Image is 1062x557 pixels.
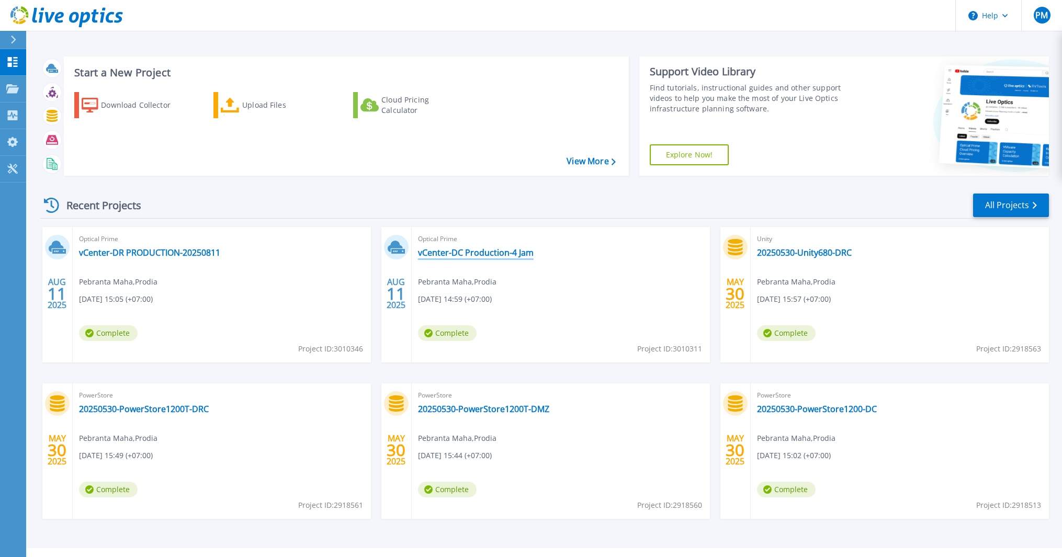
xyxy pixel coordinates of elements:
span: Complete [79,325,138,341]
div: MAY 2025 [47,431,67,469]
span: [DATE] 15:05 (+07:00) [79,293,153,305]
div: MAY 2025 [725,275,745,313]
span: Pebranta Maha , Prodia [418,433,496,444]
span: PowerStore [418,390,704,401]
span: PowerStore [79,390,365,401]
span: [DATE] 15:44 (+07:00) [418,450,492,461]
div: Cloud Pricing Calculator [381,95,465,116]
div: AUG 2025 [386,275,406,313]
span: Optical Prime [418,233,704,245]
span: Project ID: 3010346 [298,343,363,355]
span: Unity [757,233,1043,245]
a: vCenter-DR PRODUCTION-20250811 [79,247,220,258]
span: Pebranta Maha , Prodia [79,433,157,444]
span: [DATE] 15:57 (+07:00) [757,293,831,305]
span: Project ID: 3010311 [637,343,702,355]
span: Pebranta Maha , Prodia [418,276,496,288]
a: vCenter-DC Production-4 Jam [418,247,534,258]
span: Project ID: 2918560 [637,499,702,511]
h3: Start a New Project [74,67,615,78]
a: Upload Files [213,92,330,118]
span: Complete [79,482,138,497]
span: 30 [48,446,66,454]
span: 11 [387,289,405,298]
span: Project ID: 2918513 [976,499,1041,511]
span: Complete [418,482,477,497]
span: Pebranta Maha , Prodia [757,276,835,288]
div: MAY 2025 [386,431,406,469]
span: 11 [48,289,66,298]
span: Complete [757,482,816,497]
span: Pebranta Maha , Prodia [79,276,157,288]
span: Project ID: 2918563 [976,343,1041,355]
span: Complete [757,325,816,341]
div: Recent Projects [40,192,155,218]
span: 30 [387,446,405,454]
a: 20250530-PowerStore1200-DC [757,404,877,414]
div: Support Video Library [650,65,860,78]
a: 20250530-Unity680-DRC [757,247,852,258]
a: All Projects [973,194,1049,217]
a: Download Collector [74,92,191,118]
div: AUG 2025 [47,275,67,313]
span: 30 [726,289,744,298]
div: Find tutorials, instructional guides and other support videos to help you make the most of your L... [650,83,860,114]
div: Download Collector [101,95,185,116]
a: 20250530-PowerStore1200T-DRC [79,404,209,414]
a: View More [567,156,615,166]
span: PM [1035,11,1048,19]
a: Cloud Pricing Calculator [353,92,470,118]
a: Explore Now! [650,144,729,165]
span: Pebranta Maha , Prodia [757,433,835,444]
div: Upload Files [242,95,326,116]
a: 20250530-PowerStore1200T-DMZ [418,404,549,414]
span: [DATE] 15:49 (+07:00) [79,450,153,461]
span: [DATE] 14:59 (+07:00) [418,293,492,305]
span: Complete [418,325,477,341]
span: [DATE] 15:02 (+07:00) [757,450,831,461]
span: Project ID: 2918561 [298,499,363,511]
div: MAY 2025 [725,431,745,469]
span: Optical Prime [79,233,365,245]
span: 30 [726,446,744,454]
span: PowerStore [757,390,1043,401]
